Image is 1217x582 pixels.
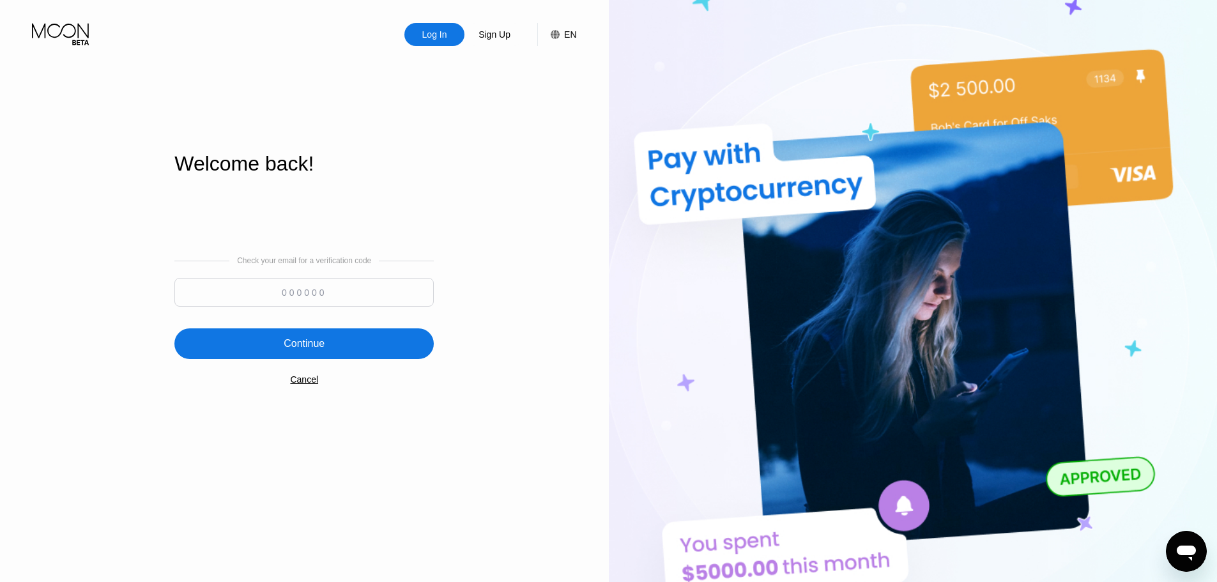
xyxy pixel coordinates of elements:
[537,23,576,46] div: EN
[174,328,434,359] div: Continue
[464,23,524,46] div: Sign Up
[1166,531,1207,572] iframe: Button to launch messaging window
[564,29,576,40] div: EN
[174,152,434,176] div: Welcome back!
[284,337,325,350] div: Continue
[421,28,448,41] div: Log In
[290,374,318,385] div: Cancel
[174,278,434,307] input: 000000
[237,256,371,265] div: Check your email for a verification code
[404,23,464,46] div: Log In
[477,28,512,41] div: Sign Up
